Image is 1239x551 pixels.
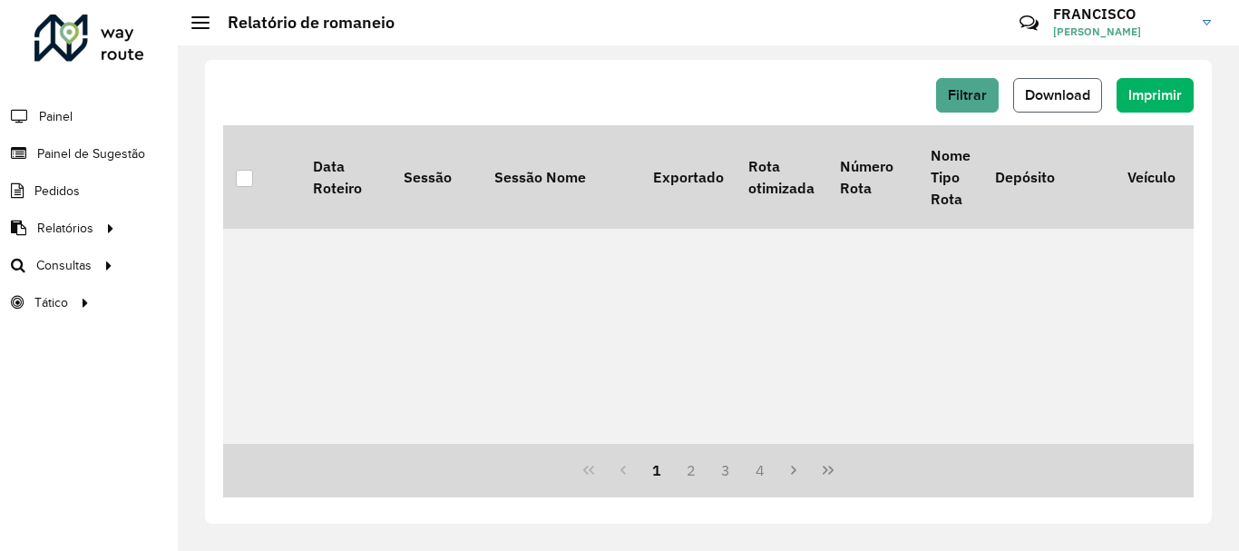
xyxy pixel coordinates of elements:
[1053,24,1189,40] span: [PERSON_NAME]
[640,453,675,487] button: 1
[34,182,80,201] span: Pedidos
[736,125,826,229] th: Rota otimizada
[918,125,982,229] th: Nome Tipo Rota
[708,453,743,487] button: 3
[1128,87,1182,103] span: Imprimir
[1115,125,1187,229] th: Veículo
[811,453,845,487] button: Last Page
[482,125,640,229] th: Sessão Nome
[36,256,92,275] span: Consultas
[39,107,73,126] span: Painel
[982,125,1115,229] th: Depósito
[948,87,987,103] span: Filtrar
[640,125,736,229] th: Exportado
[674,453,708,487] button: 2
[743,453,777,487] button: 4
[37,219,93,238] span: Relatórios
[936,78,999,113] button: Filtrar
[391,125,482,229] th: Sessão
[776,453,811,487] button: Next Page
[1053,5,1189,23] h3: FRANCISCO
[37,144,145,163] span: Painel de Sugestão
[1013,78,1102,113] button: Download
[1025,87,1090,103] span: Download
[300,125,391,229] th: Data Roteiro
[34,293,68,312] span: Tático
[1010,4,1049,43] a: Contato Rápido
[210,13,395,33] h2: Relatório de romaneio
[1117,78,1194,113] button: Imprimir
[827,125,918,229] th: Número Rota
